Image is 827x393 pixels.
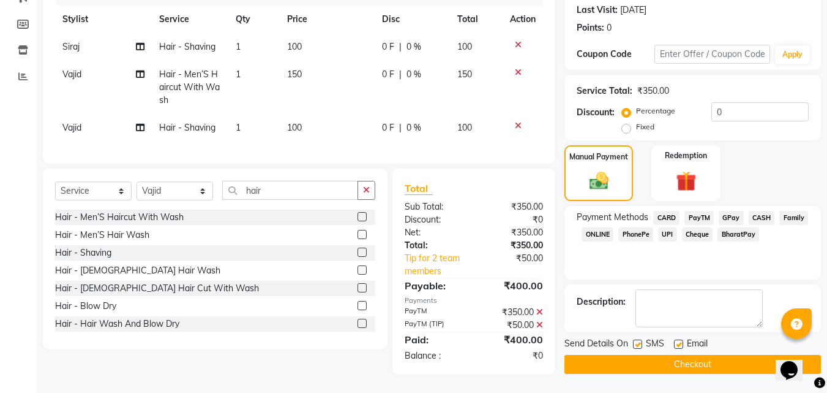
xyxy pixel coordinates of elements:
[287,69,302,80] span: 150
[564,355,821,374] button: Checkout
[287,41,302,52] span: 100
[287,122,302,133] span: 100
[577,48,654,61] div: Coupon Code
[399,40,402,53] span: |
[487,252,553,278] div: ₹50.00
[159,69,220,105] span: Hair - Men’S Haircut With Wash
[620,4,646,17] div: [DATE]
[646,337,664,353] span: SMS
[474,226,552,239] div: ₹350.00
[236,69,241,80] span: 1
[474,332,552,347] div: ₹400.00
[457,122,472,133] span: 100
[474,200,552,213] div: ₹350.00
[375,6,450,33] th: Disc
[670,169,703,194] img: _gift.svg
[682,227,713,242] span: Cheque
[607,21,612,34] div: 0
[159,41,215,52] span: Hair - Shaving
[654,45,770,64] input: Enter Offer / Coupon Code
[779,211,808,225] span: Family
[618,227,653,242] span: PhonePe
[382,40,394,53] span: 0 F
[395,319,474,332] div: PayTM (TIP)
[474,319,552,332] div: ₹50.00
[658,227,677,242] span: UPI
[776,344,815,381] iframe: chat widget
[474,213,552,226] div: ₹0
[395,306,474,319] div: PayTM
[395,252,487,278] a: Tip for 2 team members
[474,306,552,319] div: ₹350.00
[564,337,628,353] span: Send Details On
[665,150,707,161] label: Redemption
[637,85,669,97] div: ₹350.00
[474,239,552,252] div: ₹350.00
[55,318,179,330] div: Hair - Hair Wash And Blow Dry
[406,68,421,81] span: 0 %
[55,6,152,33] th: Stylist
[399,68,402,81] span: |
[236,41,241,52] span: 1
[775,45,810,64] button: Apply
[405,182,433,195] span: Total
[474,349,552,362] div: ₹0
[222,181,358,200] input: Search or Scan
[382,68,394,81] span: 0 F
[457,41,472,52] span: 100
[687,337,708,353] span: Email
[474,278,552,293] div: ₹400.00
[395,349,474,362] div: Balance :
[749,211,775,225] span: CASH
[62,41,80,52] span: Siraj
[577,21,604,34] div: Points:
[280,6,375,33] th: Price
[569,151,628,162] label: Manual Payment
[228,6,280,33] th: Qty
[636,121,654,132] label: Fixed
[62,69,81,80] span: Vajid
[55,282,259,295] div: Hair - [DEMOGRAPHIC_DATA] Hair Cut With Wash
[653,211,679,225] span: CARD
[236,122,241,133] span: 1
[719,211,744,225] span: GPay
[395,332,474,347] div: Paid:
[406,121,421,134] span: 0 %
[399,121,402,134] span: |
[55,264,220,277] div: Hair - [DEMOGRAPHIC_DATA] Hair Wash
[577,211,648,224] span: Payment Methods
[395,226,474,239] div: Net:
[382,121,394,134] span: 0 F
[717,227,759,242] span: BharatPay
[684,211,714,225] span: PayTM
[582,227,613,242] span: ONLINE
[159,122,215,133] span: Hair - Shaving
[406,40,421,53] span: 0 %
[405,296,543,306] div: Payments
[457,69,472,80] span: 150
[636,105,675,116] label: Percentage
[55,229,149,242] div: Hair - Men’S Hair Wash
[55,211,184,224] div: Hair - Men’S Haircut With Wash
[395,278,474,293] div: Payable:
[450,6,503,33] th: Total
[577,4,618,17] div: Last Visit:
[152,6,229,33] th: Service
[583,170,615,192] img: _cash.svg
[577,296,626,308] div: Description:
[55,246,111,259] div: Hair - Shaving
[62,122,81,133] span: Vajid
[577,106,615,119] div: Discount:
[395,239,474,252] div: Total:
[577,85,632,97] div: Service Total:
[395,213,474,226] div: Discount:
[503,6,543,33] th: Action
[55,300,116,313] div: Hair - Blow Dry
[395,200,474,213] div: Sub Total:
